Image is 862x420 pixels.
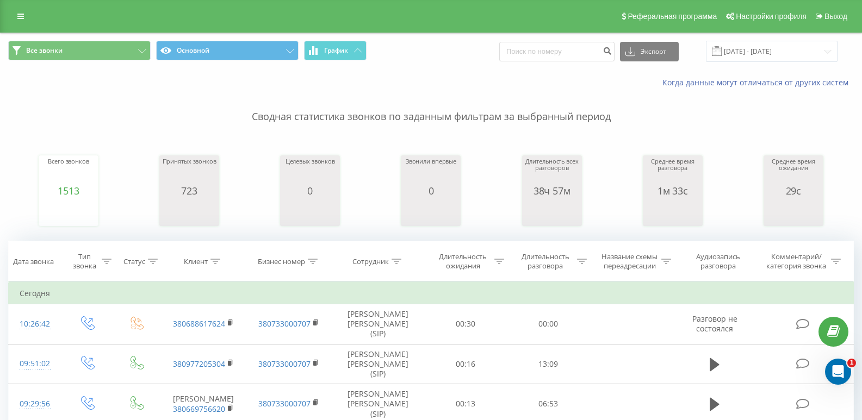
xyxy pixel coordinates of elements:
[765,252,828,271] div: Комментарий/категория звонка
[824,12,847,21] span: Выход
[20,314,51,335] div: 10:26:42
[692,314,737,334] span: Разговор не состоялся
[173,404,225,414] a: 380669756620
[434,252,492,271] div: Длительность ожидания
[13,257,54,266] div: Дата звонка
[406,185,456,196] div: 0
[123,257,145,266] div: Статус
[662,77,854,87] a: Когда данные могут отличаться от других систем
[286,158,335,185] div: Целевых звонков
[163,185,216,196] div: 723
[332,304,424,344] td: [PERSON_NAME] [PERSON_NAME] (SIP)
[20,353,51,374] div: 09:51:02
[620,42,679,61] button: Экспорт
[600,252,659,271] div: Название схемы переадресации
[163,158,216,185] div: Принятых звонков
[646,185,700,196] div: 1м 33с
[685,252,752,271] div: Аудиозапись разговора
[507,304,590,344] td: 00:00
[258,398,311,409] a: 380733000707
[26,46,63,55] span: Все звонки
[766,158,821,185] div: Среднее время ожидания
[173,318,225,329] a: 380688617624
[736,12,807,21] span: Настройки профиля
[9,283,854,304] td: Сегодня
[48,158,89,185] div: Всего звонков
[324,47,348,54] span: График
[8,41,151,60] button: Все звонки
[258,359,311,369] a: 380733000707
[258,257,305,266] div: Бизнес номер
[525,158,579,185] div: Длительность всех разговоров
[628,12,717,21] span: Реферальная программа
[352,257,389,266] div: Сотрудник
[8,88,854,124] p: Сводная статистика звонков по заданным фильтрам за выбранный период
[286,185,335,196] div: 0
[20,393,51,415] div: 09:29:56
[258,318,311,329] a: 380733000707
[71,252,98,271] div: Тип звонка
[156,41,299,60] button: Основной
[525,185,579,196] div: 38ч 57м
[517,252,574,271] div: Длительность разговора
[646,158,700,185] div: Среднее время разговора
[304,41,367,60] button: График
[173,359,225,369] a: 380977205304
[507,344,590,384] td: 13:09
[847,359,856,367] span: 1
[48,185,89,196] div: 1513
[424,344,507,384] td: 00:16
[184,257,208,266] div: Клиент
[332,344,424,384] td: [PERSON_NAME] [PERSON_NAME] (SIP)
[406,158,456,185] div: Звонили впервые
[499,42,615,61] input: Поиск по номеру
[424,304,507,344] td: 00:30
[825,359,851,385] iframe: Intercom live chat
[766,185,821,196] div: 29с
